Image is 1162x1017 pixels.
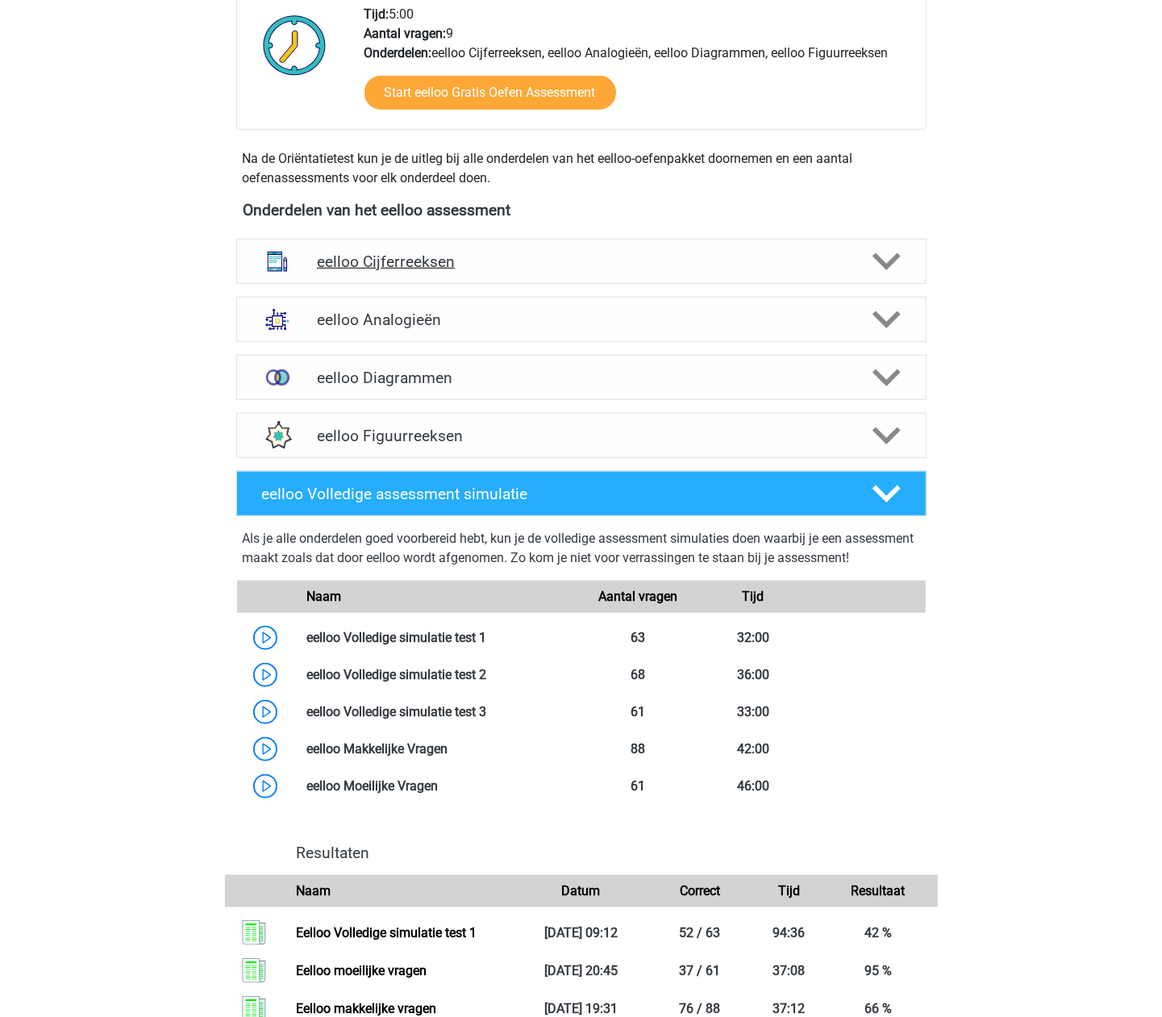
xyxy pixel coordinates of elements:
[294,702,581,722] div: eelloo Volledige simulatie test 3
[294,777,581,796] div: eelloo Moeilijke Vragen
[230,239,933,284] a: cijferreeksen eelloo Cijferreeksen
[352,5,925,129] div: 5:00 9 eelloo Cijferreeksen, eelloo Analogieën, eelloo Diagrammen, eelloo Figuurreeksen
[230,355,933,400] a: venn diagrammen eelloo Diagrammen
[256,298,298,340] img: analogieen
[294,587,581,606] div: Naam
[284,882,522,901] div: Naam
[296,844,925,862] h4: Resultaten
[317,252,845,271] h4: eelloo Cijferreeksen
[230,297,933,342] a: analogieen eelloo Analogieën
[243,529,920,574] div: Als je alle onderdelen goed voorbereid hebt, kun je de volledige assessment simulaties doen waarb...
[364,6,389,22] b: Tijd:
[230,471,933,516] a: eelloo Volledige assessment simulatie
[317,369,845,387] h4: eelloo Diagrammen
[230,413,933,458] a: figuurreeksen eelloo Figuurreeksen
[296,925,477,940] a: Eelloo Volledige simulatie test 1
[317,311,845,329] h4: eelloo Analogieën
[262,485,846,503] h4: eelloo Volledige assessment simulatie
[254,5,335,85] img: Klok
[256,356,298,398] img: venn diagrammen
[294,628,581,648] div: eelloo Volledige simulatie test 1
[759,882,818,901] div: Tijd
[296,1001,436,1016] a: Eelloo makkelijke vragen
[244,201,919,219] h4: Onderdelen van het eelloo assessment
[818,882,937,901] div: Resultaat
[294,740,581,759] div: eelloo Makkelijke Vragen
[364,45,432,60] b: Onderdelen:
[256,415,298,456] img: figuurreeksen
[522,882,640,901] div: Datum
[640,882,759,901] div: Correct
[581,587,695,606] div: Aantal vragen
[236,149,927,188] div: Na de Oriëntatietest kun je de uitleg bij alle onderdelen van het eelloo-oefenpakket doornemen en...
[294,665,581,685] div: eelloo Volledige simulatie test 2
[364,26,447,41] b: Aantal vragen:
[317,427,845,445] h4: eelloo Figuurreeksen
[696,587,810,606] div: Tijd
[256,240,298,282] img: cijferreeksen
[296,963,427,978] a: Eelloo moeilijke vragen
[364,76,616,110] a: Start eelloo Gratis Oefen Assessment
